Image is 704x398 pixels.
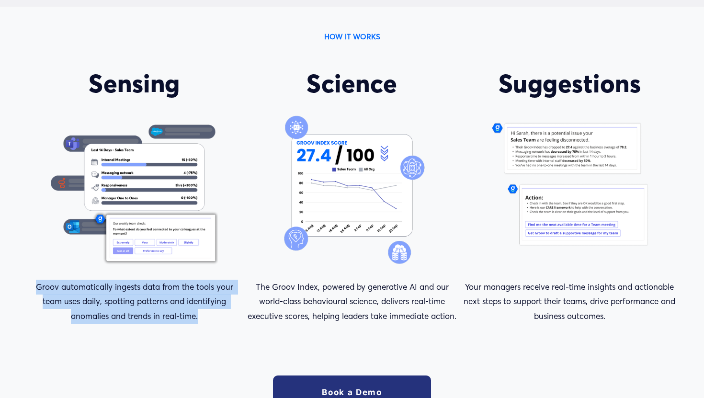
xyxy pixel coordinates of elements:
[324,32,380,41] strong: HOW IT WORKS
[273,68,431,99] h2: Science
[56,68,214,99] h2: Sensing
[246,280,458,324] p: The Groov Index, powered by generative AI and our world-class behavioural science, delivers real-...
[28,280,240,324] p: Groov automatically ingests data from the tools your team uses daily, spotting patterns and ident...
[464,280,676,324] p: Your managers receive real-time insights and actionable next steps to support their teams, drive ...
[491,68,649,99] h2: Suggestions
